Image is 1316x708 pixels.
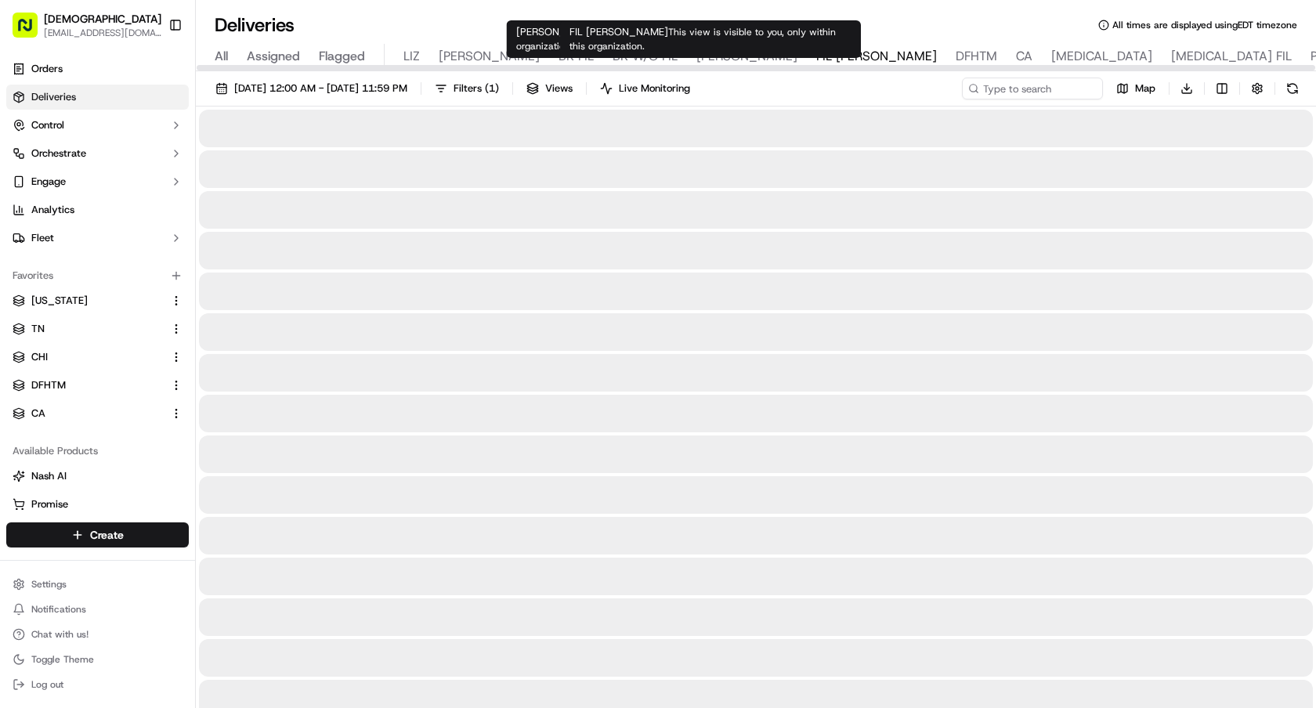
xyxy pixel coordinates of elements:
span: Nash AI [31,469,67,483]
span: Orchestrate [31,146,86,161]
input: Type to search [962,78,1103,99]
span: ( 1 ) [485,81,499,96]
img: 1736555255976-a54dd68f-1ca7-489b-9aae-adbdc363a1c4 [16,150,44,178]
p: Welcome 👋 [16,63,285,88]
a: Nash AI [13,469,183,483]
span: Settings [31,578,67,591]
span: Analytics [31,203,74,217]
span: TN [31,322,45,336]
span: [MEDICAL_DATA] [1051,47,1152,66]
span: All times are displayed using EDT timezone [1112,19,1297,31]
button: Orchestrate [6,141,189,166]
button: Live Monitoring [593,78,697,99]
span: Chat with us! [31,628,89,641]
a: CA [13,406,164,421]
button: Fleet [6,226,189,251]
button: See all [243,200,285,219]
button: DFHTM [6,373,189,398]
button: Create [6,522,189,547]
span: Toggle Theme [31,653,94,666]
button: [DEMOGRAPHIC_DATA] [44,11,161,27]
div: FIL [PERSON_NAME] [560,20,861,58]
button: Filters(1) [428,78,506,99]
h1: Deliveries [215,13,295,38]
a: DFHTM [13,378,164,392]
button: Settings [6,573,189,595]
button: Engage [6,169,189,194]
a: Analytics [6,197,189,222]
div: We're available if you need us! [70,165,215,178]
div: 💻 [132,309,145,322]
div: Available Products [6,439,189,464]
a: TN [13,322,164,336]
div: Start new chat [70,150,257,165]
span: CA [1016,47,1032,66]
span: DFHTM [31,378,66,392]
img: Klarizel Pensader [16,228,41,253]
button: [DEMOGRAPHIC_DATA][EMAIL_ADDRESS][DOMAIN_NAME] [6,6,162,44]
span: Views [545,81,573,96]
button: Views [519,78,580,99]
span: Assigned [247,47,300,66]
button: Control [6,113,189,138]
span: [PERSON_NAME] [439,47,540,66]
div: [PERSON_NAME] [507,20,808,58]
span: Deliveries [31,90,76,104]
span: API Documentation [148,308,251,323]
span: Fleet [31,231,54,245]
div: Favorites [6,263,189,288]
button: [DATE] 12:00 AM - [DATE] 11:59 PM [208,78,414,99]
button: TN [6,316,189,341]
button: Toggle Theme [6,648,189,670]
img: 1736555255976-a54dd68f-1ca7-489b-9aae-adbdc363a1c4 [31,244,44,256]
span: CA [31,406,45,421]
span: [DATE] [141,243,173,255]
button: [US_STATE] [6,288,189,313]
button: Nash AI [6,464,189,489]
a: [US_STATE] [13,294,164,308]
div: 📗 [16,309,28,322]
span: Control [31,118,64,132]
span: Map [1135,81,1155,96]
span: Notifications [31,603,86,616]
span: Engage [31,175,66,189]
button: Promise [6,492,189,517]
span: Knowledge Base [31,308,120,323]
span: FIL [PERSON_NAME] [816,47,937,66]
button: Start new chat [266,154,285,173]
button: CHI [6,345,189,370]
button: Map [1109,78,1162,99]
img: Nash [16,16,47,47]
button: Refresh [1282,78,1303,99]
span: CHI [31,350,48,364]
button: Log out [6,674,189,695]
span: Flagged [319,47,365,66]
span: This view is visible to you, only within this organization. [569,26,836,52]
input: Got a question? Start typing here... [41,101,282,117]
a: Deliveries [6,85,189,110]
div: Past conversations [16,204,105,216]
button: [EMAIL_ADDRESS][DOMAIN_NAME] [44,27,161,39]
span: Klarizel Pensader [49,243,129,255]
button: Notifications [6,598,189,620]
span: Filters [454,81,499,96]
button: CA [6,401,189,426]
a: Promise [13,497,183,511]
button: Chat with us! [6,623,189,645]
span: Promise [31,497,68,511]
span: Pylon [156,346,190,358]
a: Orders [6,56,189,81]
a: Powered byPylon [110,345,190,358]
a: CHI [13,350,164,364]
span: Create [90,527,124,543]
span: Orders [31,62,63,76]
a: 📗Knowledge Base [9,302,126,330]
span: • [132,243,138,255]
span: DFHTM [956,47,997,66]
a: 💻API Documentation [126,302,258,330]
span: LIZ [403,47,420,66]
span: Log out [31,678,63,691]
span: [US_STATE] [31,294,88,308]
